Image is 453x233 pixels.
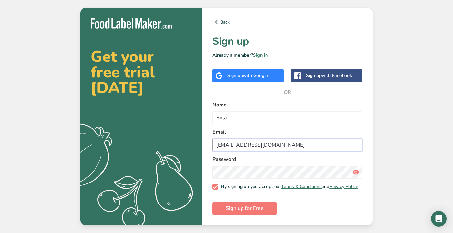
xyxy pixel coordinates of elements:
[329,183,358,190] a: Privacy Policy
[212,52,362,59] p: Already a member?
[226,205,264,212] span: Sign up for Free
[243,72,268,79] span: with Google
[431,211,447,227] div: Open Intercom Messenger
[227,72,268,79] div: Sign up
[212,111,362,124] input: John Doe
[322,72,352,79] span: with Facebook
[306,72,352,79] div: Sign up
[212,18,362,26] a: Back
[91,49,192,95] h2: Get your free trial [DATE]
[281,183,322,190] a: Terms & Conditions
[212,34,362,49] h1: Sign up
[212,202,277,215] button: Sign up for Free
[218,184,358,190] span: By signing up you accept our and
[212,128,362,136] label: Email
[212,155,362,163] label: Password
[91,18,172,29] img: Food Label Maker
[212,101,362,109] label: Name
[212,139,362,151] input: email@example.com
[278,83,297,102] span: OR
[253,52,268,58] a: Sign in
